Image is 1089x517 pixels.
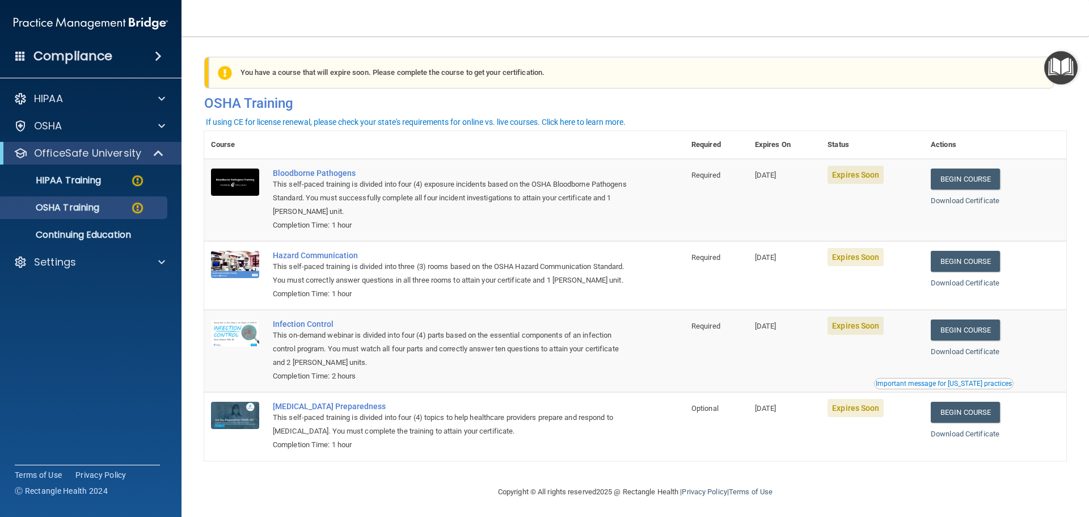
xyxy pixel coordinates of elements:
a: Privacy Policy [75,469,126,481]
div: Completion Time: 1 hour [273,287,628,301]
a: Download Certificate [931,279,999,287]
a: Begin Course [931,251,1000,272]
div: If using CE for license renewal, please check your state's requirements for online vs. live cours... [206,118,626,126]
p: Continuing Education [7,229,162,241]
p: HIPAA Training [7,175,101,186]
img: warning-circle.0cc9ac19.png [130,201,145,215]
a: Terms of Use [15,469,62,481]
div: You have a course that will expire soon. Please complete the course to get your certification. [209,57,1054,89]
div: This self-paced training is divided into three (3) rooms based on the OSHA Hazard Communication S... [273,260,628,287]
span: Required [691,171,720,179]
a: Download Certificate [931,196,999,205]
button: Open Resource Center [1044,51,1078,85]
span: Expires Soon [828,317,884,335]
a: OSHA [14,119,165,133]
span: Ⓒ Rectangle Health 2024 [15,485,108,497]
p: OSHA [34,119,62,133]
th: Status [821,131,924,159]
a: Download Certificate [931,347,999,356]
p: OSHA Training [7,202,99,213]
a: Hazard Communication [273,251,628,260]
a: Begin Course [931,169,1000,190]
span: Required [691,253,720,262]
span: Expires Soon [828,166,884,184]
th: Actions [924,131,1066,159]
h4: Compliance [33,48,112,64]
div: Copyright © All rights reserved 2025 @ Rectangle Health | | [428,474,842,510]
p: HIPAA [34,92,63,106]
a: Download Certificate [931,430,999,438]
button: If using CE for license renewal, please check your state's requirements for online vs. live cours... [204,116,627,128]
a: HIPAA [14,92,165,106]
span: Expires Soon [828,399,884,417]
a: Privacy Policy [682,487,727,496]
span: [DATE] [755,171,776,179]
img: PMB logo [14,12,168,35]
div: This self-paced training is divided into four (4) topics to help healthcare providers prepare and... [273,411,628,438]
th: Course [204,131,266,159]
span: [DATE] [755,404,776,413]
div: This self-paced training is divided into four (4) exposure incidents based on the OSHA Bloodborne... [273,178,628,218]
a: Begin Course [931,402,1000,423]
div: Completion Time: 1 hour [273,438,628,452]
p: OfficeSafe University [34,146,141,160]
a: Infection Control [273,320,628,329]
a: [MEDICAL_DATA] Preparedness [273,402,628,411]
th: Expires On [748,131,821,159]
img: exclamation-circle-solid-warning.7ed2984d.png [218,66,232,80]
a: Begin Course [931,320,1000,341]
span: [DATE] [755,322,776,330]
span: Optional [691,404,719,413]
h4: OSHA Training [204,95,1066,111]
div: Completion Time: 1 hour [273,218,628,232]
span: Required [691,322,720,330]
span: [DATE] [755,253,776,262]
a: Settings [14,255,165,269]
div: Important message for [US_STATE] practices [876,380,1012,387]
p: Settings [34,255,76,269]
a: Terms of Use [729,487,773,496]
div: This on-demand webinar is divided into four (4) parts based on the essential components of an inf... [273,329,628,369]
a: OfficeSafe University [14,146,164,160]
button: Read this if you are a dental practitioner in the state of CA [874,378,1014,389]
th: Required [685,131,748,159]
img: warning-circle.0cc9ac19.png [130,174,145,188]
div: Completion Time: 2 hours [273,369,628,383]
a: Bloodborne Pathogens [273,169,628,178]
span: Expires Soon [828,248,884,266]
